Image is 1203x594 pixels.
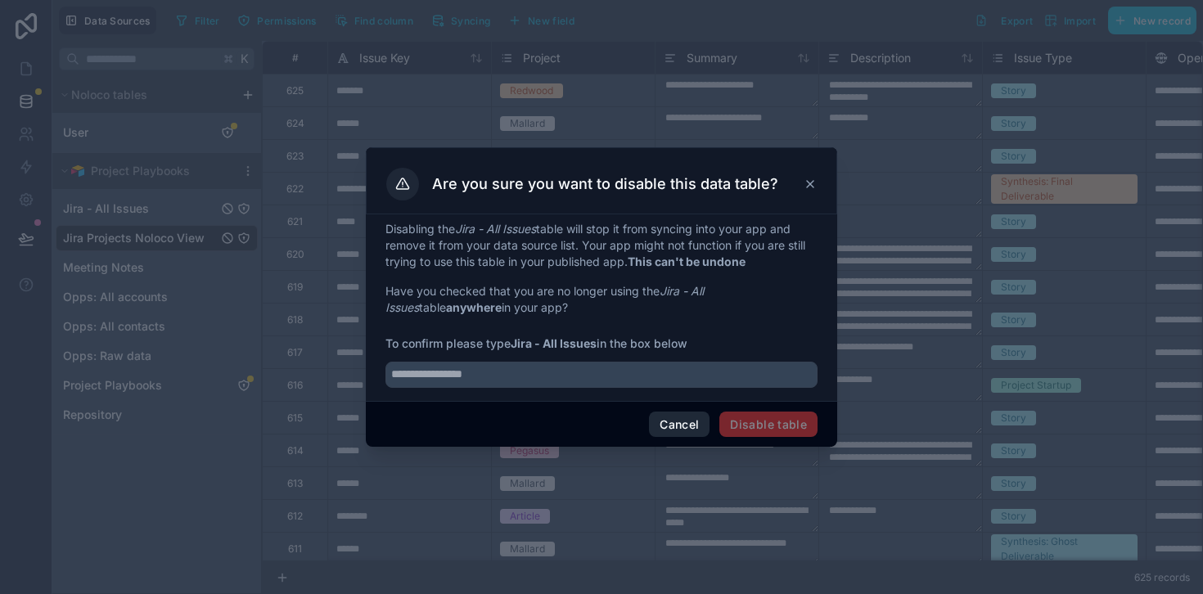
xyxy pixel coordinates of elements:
strong: Jira - All Issues [511,336,597,350]
button: Cancel [649,412,710,438]
p: Have you checked that you are no longer using the table in your app? [385,283,818,316]
p: Disabling the table will stop it from syncing into your app and remove it from your data source l... [385,221,818,270]
em: Jira - All Issues [455,222,536,236]
strong: This can't be undone [628,254,746,268]
h3: Are you sure you want to disable this data table? [432,174,778,194]
span: To confirm please type in the box below [385,335,818,352]
strong: anywhere [446,300,502,314]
